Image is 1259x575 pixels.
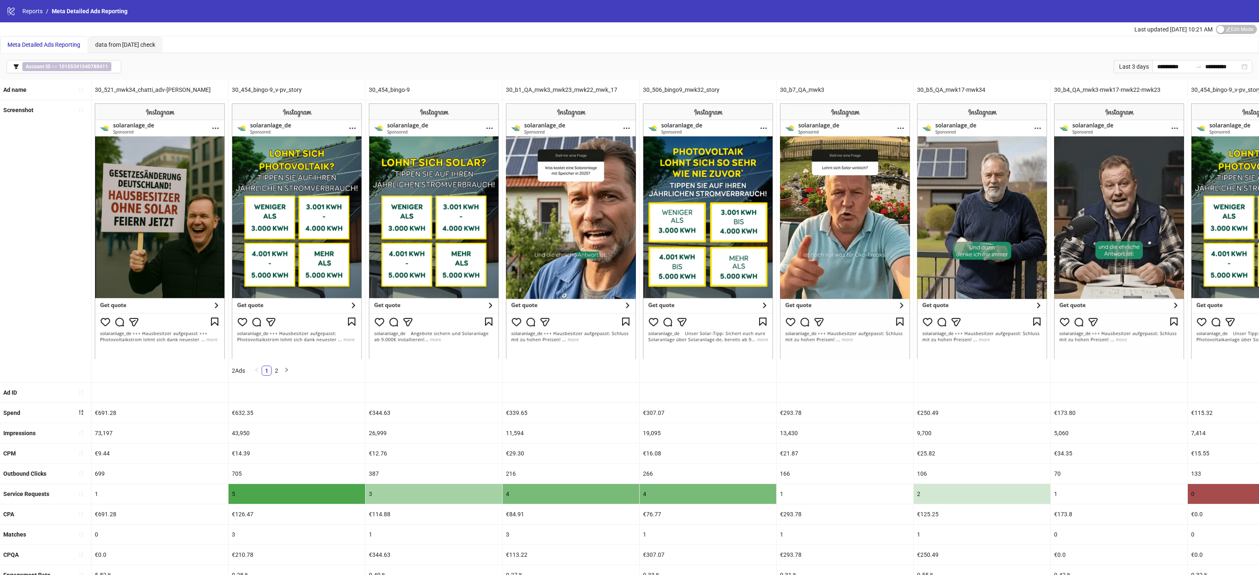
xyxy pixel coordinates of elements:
[91,443,228,463] div: €9.44
[914,545,1050,565] div: €250.49
[1051,484,1187,504] div: 1
[1051,525,1187,544] div: 0
[366,423,502,443] div: 26,999
[229,545,365,565] div: €210.78
[3,511,14,517] b: CPA
[366,504,502,524] div: €114.88
[1051,423,1187,443] div: 5,060
[3,389,17,396] b: Ad ID
[914,423,1050,443] div: 9,700
[777,443,913,463] div: €21.87
[46,7,48,16] li: /
[503,504,639,524] div: €84.91
[229,423,365,443] div: 43,950
[640,464,776,484] div: 266
[252,366,262,376] button: left
[229,443,365,463] div: €14.39
[229,464,365,484] div: 705
[1114,60,1152,73] div: Last 3 days
[95,103,225,359] img: Screenshot 120233490873410649
[3,531,26,538] b: Matches
[1051,504,1187,524] div: €173.8
[640,545,776,565] div: €307.07
[914,443,1050,463] div: €25.82
[3,86,26,93] b: Ad name
[640,443,776,463] div: €16.08
[1195,63,1202,70] span: swap-right
[366,525,502,544] div: 1
[914,80,1050,100] div: 30_b5_QA_mwk17-mwk34
[59,64,108,69] b: 10155341540788411
[91,525,228,544] div: 0
[640,484,776,504] div: 4
[640,423,776,443] div: 19,095
[91,484,228,504] div: 1
[914,464,1050,484] div: 106
[366,443,502,463] div: €12.76
[262,366,271,375] a: 1
[78,107,84,113] span: sort-ascending
[91,504,228,524] div: €691.28
[366,464,502,484] div: 387
[369,103,499,359] img: Screenshot 120231219770940649
[1051,464,1187,484] div: 70
[3,107,34,113] b: Screenshot
[503,403,639,423] div: €339.65
[3,410,20,416] b: Spend
[78,389,84,395] span: sort-ascending
[21,7,44,16] a: Reports
[777,484,913,504] div: 1
[914,504,1050,524] div: €125.25
[254,367,259,372] span: left
[78,87,84,93] span: sort-ascending
[52,8,128,14] span: Meta Detailed Ads Reporting
[78,410,84,415] span: sort-descending
[777,464,913,484] div: 166
[777,403,913,423] div: €293.78
[262,366,272,376] li: 1
[914,403,1050,423] div: €250.49
[229,525,365,544] div: 3
[3,551,19,558] b: CPQA
[78,491,84,497] span: sort-ascending
[1051,80,1187,100] div: 30_b4_QA_mwk3-mwk17-mwk22-mwk23
[503,443,639,463] div: €29.30
[91,403,228,423] div: €691.28
[366,80,502,100] div: 30_454_bingo-9
[780,103,910,359] img: Screenshot 120233652784700649
[229,484,365,504] div: 5
[503,545,639,565] div: €113.22
[232,367,245,374] span: 2 Ads
[503,80,639,100] div: 30_b1_QA_mwk3_mwk23_mwk22_mwk_17
[503,423,639,443] div: 11,594
[3,430,36,436] b: Impressions
[506,103,636,359] img: Screenshot 120233652781330649
[91,80,228,100] div: 30_521_mwk34_chatti_adv-[PERSON_NAME]
[3,450,16,457] b: CPM
[78,470,84,476] span: sort-ascending
[282,366,291,376] button: right
[95,41,155,48] span: data from [DATE] check
[640,80,776,100] div: 30_506_bingo9_mwk32_story
[78,532,84,537] span: sort-ascending
[503,464,639,484] div: 216
[7,60,121,73] button: Account ID == 10155341540788411
[914,484,1050,504] div: 2
[229,80,365,100] div: 30_454_bingo-9_v-pv_story
[366,484,502,504] div: 3
[229,403,365,423] div: €632.35
[284,367,289,372] span: right
[13,64,19,69] span: filter
[1195,63,1202,70] span: to
[503,525,639,544] div: 3
[26,64,51,69] b: Account ID
[91,464,228,484] div: 699
[1054,103,1184,359] img: Screenshot 120233652792000649
[366,403,502,423] div: €344.63
[272,366,281,375] a: 2
[252,366,262,376] li: Previous Page
[3,470,46,477] b: Outbound Clicks
[366,545,502,565] div: €344.63
[78,430,84,436] span: sort-ascending
[777,525,913,544] div: 1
